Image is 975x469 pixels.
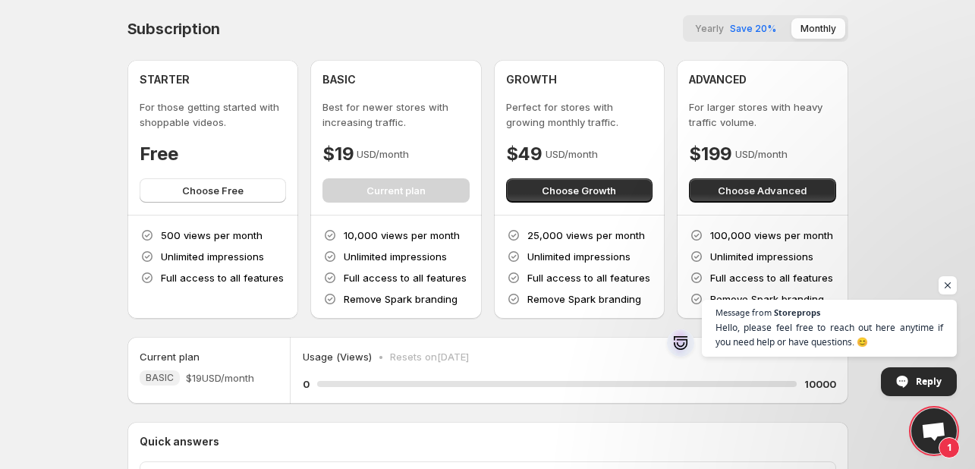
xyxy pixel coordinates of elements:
[506,99,653,130] p: Perfect for stores with growing monthly traffic.
[140,434,836,449] p: Quick answers
[506,178,653,203] button: Choose Growth
[735,146,788,162] p: USD/month
[140,142,178,166] h4: Free
[939,437,960,458] span: 1
[716,320,943,349] span: Hello, please feel free to reach out here anytime if you need help or have questions. 😊
[303,349,372,364] p: Usage (Views)
[344,291,458,307] p: Remove Spark branding
[527,249,631,264] p: Unlimited impressions
[140,178,287,203] button: Choose Free
[689,99,836,130] p: For larger stores with heavy traffic volume.
[344,228,460,243] p: 10,000 views per month
[506,72,557,87] h4: GROWTH
[378,349,384,364] p: •
[182,183,244,198] span: Choose Free
[506,142,543,166] h4: $49
[140,72,190,87] h4: STARTER
[689,142,732,166] h4: $199
[774,308,820,316] span: Storeprops
[689,72,747,87] h4: ADVANCED
[127,20,221,38] h4: Subscription
[716,308,772,316] span: Message from
[710,228,833,243] p: 100,000 views per month
[710,270,833,285] p: Full access to all features
[695,23,724,34] span: Yearly
[527,291,641,307] p: Remove Spark branding
[686,18,785,39] button: YearlySave 20%
[527,270,650,285] p: Full access to all features
[916,368,942,395] span: Reply
[344,249,447,264] p: Unlimited impressions
[911,408,957,454] div: Open chat
[140,349,200,364] h5: Current plan
[542,183,616,198] span: Choose Growth
[344,270,467,285] p: Full access to all features
[546,146,598,162] p: USD/month
[527,228,645,243] p: 25,000 views per month
[718,183,807,198] span: Choose Advanced
[161,249,264,264] p: Unlimited impressions
[140,99,287,130] p: For those getting started with shoppable videos.
[791,18,845,39] button: Monthly
[730,23,776,34] span: Save 20%
[710,249,813,264] p: Unlimited impressions
[689,178,836,203] button: Choose Advanced
[357,146,409,162] p: USD/month
[390,349,469,364] p: Resets on [DATE]
[186,370,254,386] span: $19 USD/month
[322,72,356,87] h4: BASIC
[322,142,354,166] h4: $19
[161,270,284,285] p: Full access to all features
[322,99,470,130] p: Best for newer stores with increasing traffic.
[161,228,263,243] p: 500 views per month
[146,372,174,384] span: BASIC
[303,376,310,392] h5: 0
[710,291,824,307] p: Remove Spark branding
